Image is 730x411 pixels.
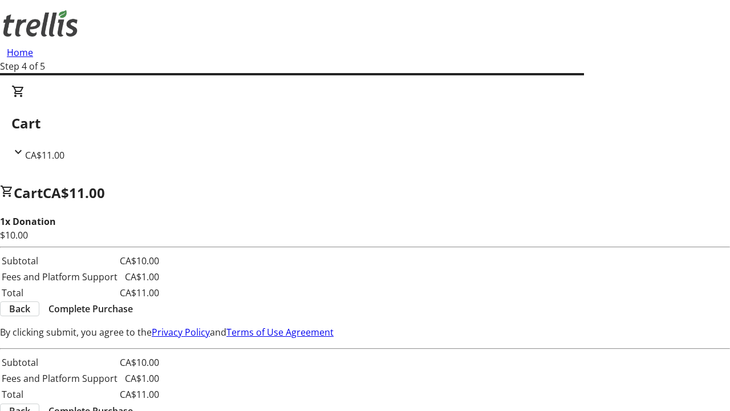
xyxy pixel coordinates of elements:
td: Fees and Platform Support [1,269,118,284]
span: CA$11.00 [25,149,64,162]
td: Total [1,387,118,402]
td: CA$11.00 [119,285,160,300]
h2: Cart [11,113,719,134]
td: Fees and Platform Support [1,371,118,386]
span: Back [9,302,30,316]
td: Total [1,285,118,300]
a: Terms of Use Agreement [226,326,334,339]
td: CA$1.00 [119,371,160,386]
span: Cart [14,183,43,202]
a: Privacy Policy [152,326,210,339]
td: Subtotal [1,253,118,268]
td: Subtotal [1,355,118,370]
span: CA$11.00 [43,183,105,202]
td: CA$11.00 [119,387,160,402]
span: Complete Purchase [48,302,133,316]
td: CA$10.00 [119,355,160,370]
td: CA$1.00 [119,269,160,284]
button: Complete Purchase [39,302,142,316]
td: CA$10.00 [119,253,160,268]
div: CartCA$11.00 [11,84,719,162]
